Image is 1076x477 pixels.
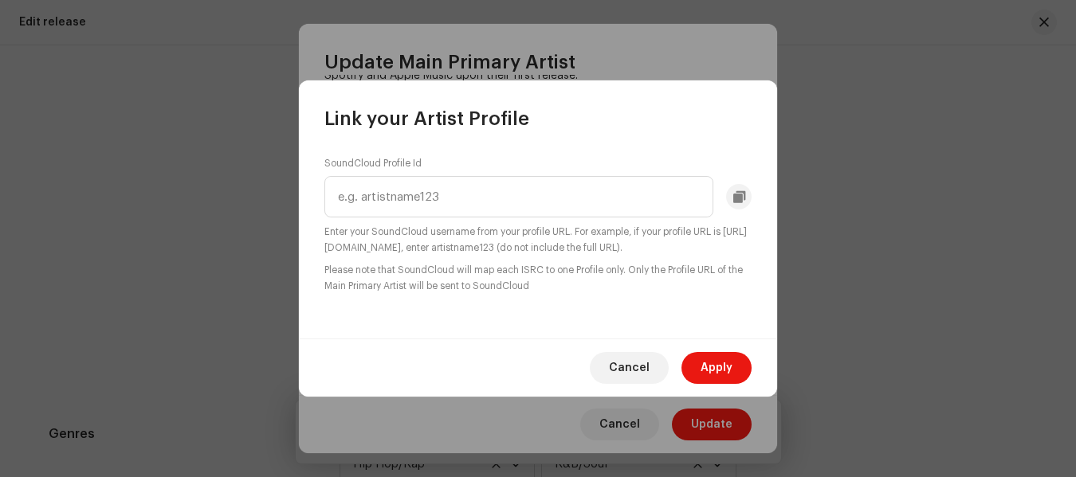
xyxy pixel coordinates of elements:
[324,262,752,294] small: Please note that SoundCloud will map each ISRC to one Profile only. Only the Profile URL of the M...
[590,352,669,384] button: Cancel
[324,157,422,170] label: SoundCloud Profile Id
[324,224,752,256] small: Enter your SoundCloud username from your profile URL. For example, if your profile URL is [URL][D...
[701,352,732,384] span: Apply
[681,352,752,384] button: Apply
[324,106,529,131] span: Link your Artist Profile
[324,176,713,217] input: e.g. artistname123
[609,352,650,384] span: Cancel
